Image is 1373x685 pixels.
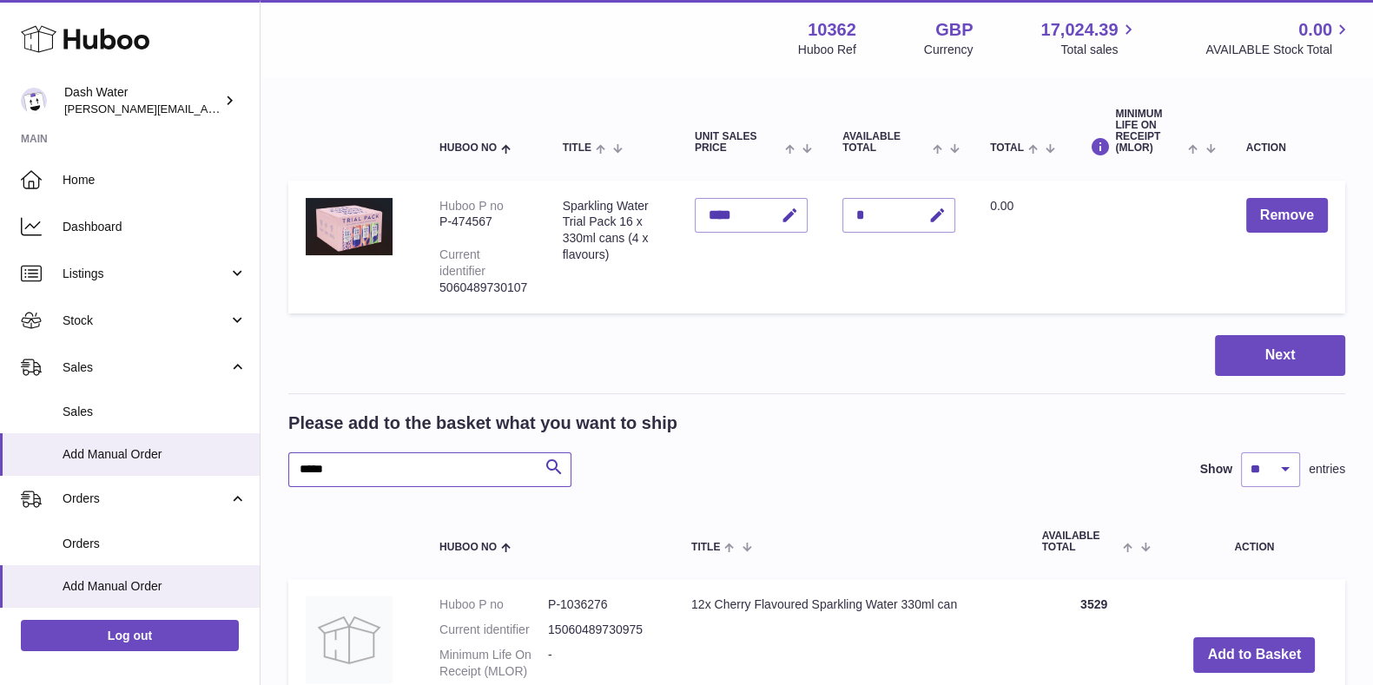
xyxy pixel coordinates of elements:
[548,647,657,680] dd: -
[63,536,247,552] span: Orders
[63,359,228,376] span: Sales
[563,142,591,154] span: Title
[1060,42,1138,58] span: Total sales
[1309,461,1345,478] span: entries
[63,578,247,595] span: Add Manual Order
[306,596,393,683] img: 12x Cherry Flavoured Sparkling Water 330ml can
[1042,530,1119,553] span: AVAILABLE Total
[1164,513,1345,570] th: Action
[1246,198,1328,234] button: Remove
[842,131,928,154] span: AVAILABLE Total
[63,172,247,188] span: Home
[1205,42,1352,58] span: AVAILABLE Stock Total
[63,313,228,329] span: Stock
[1298,18,1332,42] span: 0.00
[1040,18,1138,58] a: 17,024.39 Total sales
[439,647,548,680] dt: Minimum Life On Receipt (MLOR)
[990,199,1013,213] span: 0.00
[63,404,247,420] span: Sales
[439,214,528,230] div: P-474567
[695,131,781,154] span: Unit Sales Price
[63,446,247,463] span: Add Manual Order
[1115,109,1184,155] span: Minimum Life On Receipt (MLOR)
[439,596,548,613] dt: Huboo P no
[808,18,856,42] strong: 10362
[990,142,1024,154] span: Total
[924,42,974,58] div: Currency
[798,42,856,58] div: Huboo Ref
[439,542,497,553] span: Huboo no
[439,280,528,296] div: 5060489730107
[64,84,221,117] div: Dash Water
[288,412,677,435] h2: Please add to the basket what you want to ship
[548,596,657,613] dd: P-1036276
[1246,142,1328,154] div: Action
[439,622,548,638] dt: Current identifier
[21,620,239,651] a: Log out
[1200,461,1232,478] label: Show
[21,88,47,114] img: james@dash-water.com
[439,199,504,213] div: Huboo P no
[63,219,247,235] span: Dashboard
[64,102,348,115] span: [PERSON_NAME][EMAIL_ADDRESS][DOMAIN_NAME]
[1193,637,1315,673] button: Add to Basket
[1215,335,1345,376] button: Next
[306,198,393,255] img: Sparkling Water Trial Pack 16 x 330ml cans (4 x flavours)
[935,18,973,42] strong: GBP
[63,266,228,282] span: Listings
[691,542,720,553] span: Title
[545,181,677,313] td: Sparkling Water Trial Pack 16 x 330ml cans (4 x flavours)
[439,142,497,154] span: Huboo no
[1205,18,1352,58] a: 0.00 AVAILABLE Stock Total
[63,491,228,507] span: Orders
[439,247,485,278] div: Current identifier
[548,622,657,638] dd: 15060489730975
[1040,18,1118,42] span: 17,024.39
